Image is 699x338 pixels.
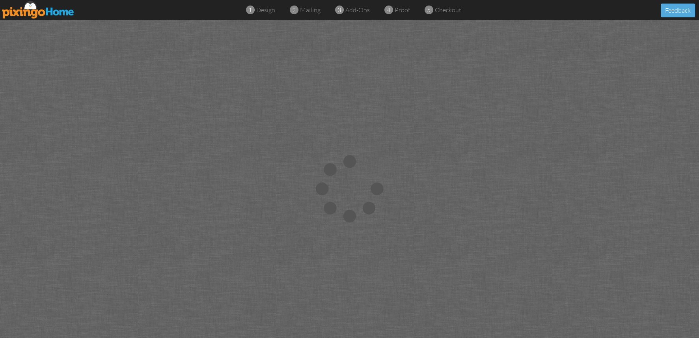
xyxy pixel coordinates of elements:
[435,6,461,14] span: checkout
[427,6,431,15] span: 5
[661,4,695,17] button: Feedback
[292,6,296,15] span: 2
[337,6,341,15] span: 3
[345,6,370,14] span: add-ons
[256,6,275,14] span: design
[248,6,252,15] span: 1
[395,6,410,14] span: proof
[2,1,75,19] img: pixingo logo
[300,6,321,14] span: mailing
[387,6,390,15] span: 4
